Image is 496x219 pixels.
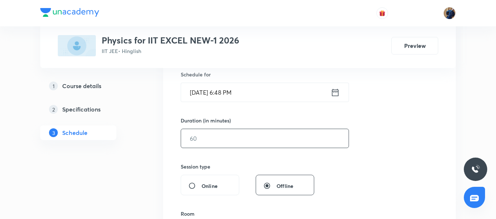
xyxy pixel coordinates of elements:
a: 2Specifications [40,102,140,117]
p: 3 [49,128,58,137]
img: Company Logo [40,8,99,17]
span: Online [202,182,218,190]
h6: Room [181,210,195,218]
img: ttu [471,165,480,174]
img: avatar [379,10,386,16]
button: avatar [376,7,388,19]
h5: Specifications [62,105,101,114]
h6: Duration (in minutes) [181,117,231,124]
h5: Schedule [62,128,87,137]
a: Company Logo [40,8,99,19]
p: 1 [49,82,58,90]
img: 09388117-96CC-4E59-9C59-805294AB9131_plus.png [58,35,96,56]
h5: Course details [62,82,101,90]
p: IIT JEE • Hinglish [102,47,239,55]
h3: Physics for IIT EXCEL NEW-1 2026 [102,35,239,46]
span: Offline [277,182,293,190]
a: 1Course details [40,79,140,93]
button: Preview [391,37,438,54]
input: 60 [181,129,349,148]
p: 2 [49,105,58,114]
img: Sudipto roy [443,7,456,19]
h6: Schedule for [181,71,345,78]
h6: Session type [181,163,210,170]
